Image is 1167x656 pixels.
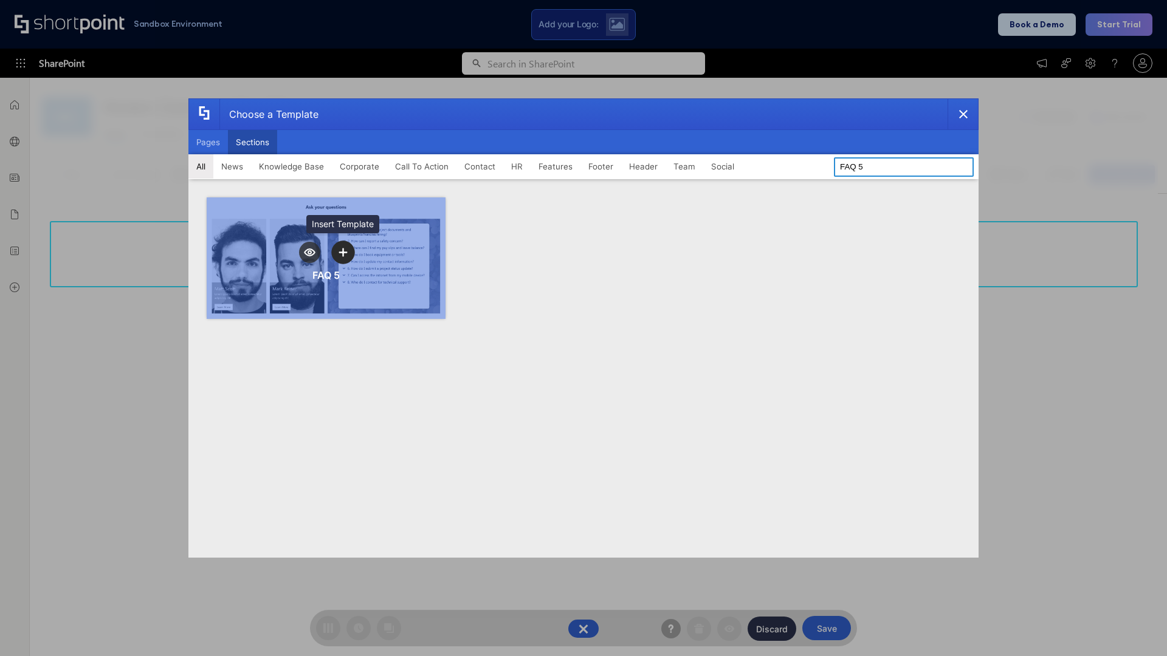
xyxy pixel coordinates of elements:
div: template selector [188,98,979,558]
iframe: Chat Widget [1106,598,1167,656]
button: Team [666,154,703,179]
button: News [213,154,251,179]
button: HR [503,154,531,179]
button: Sections [228,130,277,154]
button: Knowledge Base [251,154,332,179]
button: All [188,154,213,179]
button: Corporate [332,154,387,179]
div: Choose a Template [219,99,318,129]
button: Header [621,154,666,179]
input: Search [834,157,974,177]
button: Features [531,154,580,179]
button: Social [703,154,742,179]
div: FAQ 5 [312,269,340,281]
button: Footer [580,154,621,179]
button: Call To Action [387,154,456,179]
button: Contact [456,154,503,179]
button: Pages [188,130,228,154]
